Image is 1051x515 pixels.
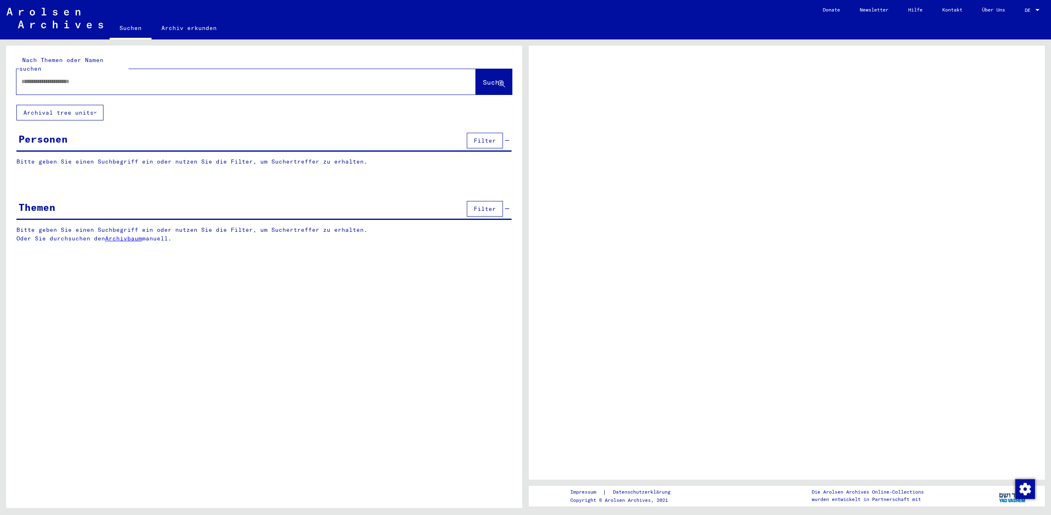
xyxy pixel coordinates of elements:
[570,488,603,497] a: Impressum
[476,69,512,95] button: Suche
[474,205,496,212] span: Filter
[1015,479,1035,499] img: Zustimmung ändern
[1025,7,1034,13] span: DE
[1015,479,1035,499] div: Zustimmung ändern
[483,78,503,86] span: Suche
[467,133,503,148] button: Filter
[16,157,512,166] p: Bitte geben Sie einen Suchbegriff ein oder nutzen Sie die Filter, um Suchertreffer zu erhalten.
[467,201,503,217] button: Filter
[570,497,680,504] p: Copyright © Arolsen Archives, 2021
[812,488,924,496] p: Die Arolsen Archives Online-Collections
[570,488,680,497] div: |
[19,56,103,72] mat-label: Nach Themen oder Namen suchen
[474,137,496,144] span: Filter
[16,105,103,120] button: Archival tree units
[7,8,103,28] img: Arolsen_neg.svg
[18,200,55,215] div: Themen
[16,226,512,243] p: Bitte geben Sie einen Suchbegriff ein oder nutzen Sie die Filter, um Suchertreffer zu erhalten. O...
[105,235,142,242] a: Archivbaum
[110,18,151,39] a: Suchen
[18,132,68,146] div: Personen
[997,485,1028,506] img: yv_logo.png
[151,18,227,38] a: Archiv erkunden
[606,488,680,497] a: Datenschutzerklärung
[812,496,924,503] p: wurden entwickelt in Partnerschaft mit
